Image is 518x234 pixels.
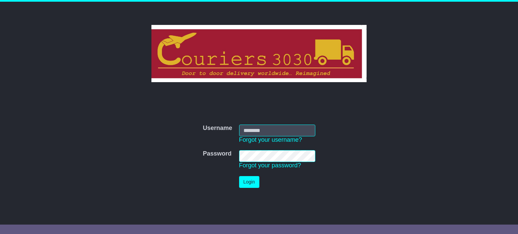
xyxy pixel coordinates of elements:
[239,136,302,143] a: Forgot your username?
[151,25,367,82] img: Couriers 3030
[239,162,301,169] a: Forgot your password?
[203,150,231,158] label: Password
[239,176,259,188] button: Login
[203,125,232,132] label: Username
